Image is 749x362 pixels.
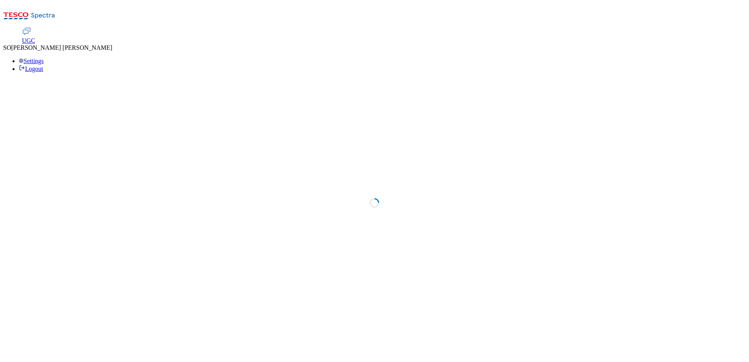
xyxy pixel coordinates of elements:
a: Settings [19,58,44,64]
a: Logout [19,65,43,72]
span: UGC [22,37,35,44]
span: SO [3,44,11,51]
a: UGC [22,28,35,44]
span: [PERSON_NAME] [PERSON_NAME] [11,44,112,51]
